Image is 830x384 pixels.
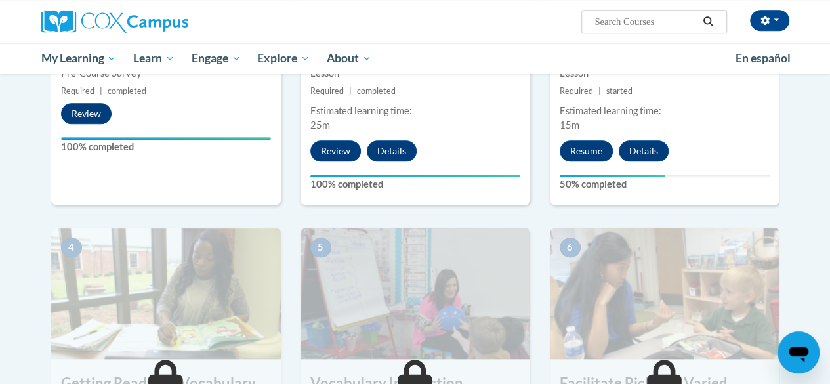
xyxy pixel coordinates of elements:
label: 50% completed [560,177,770,192]
button: Resume [560,140,613,161]
button: Account Settings [750,10,789,31]
span: 15m [560,119,579,131]
div: Lesson [560,66,770,81]
a: Explore [249,43,318,74]
span: | [349,86,352,96]
div: Your progress [310,175,520,177]
div: Estimated learning time: [310,104,520,118]
span: My Learning [41,51,116,66]
div: Pre-Course Survey [61,66,271,81]
span: completed [108,86,146,96]
span: Explore [257,51,310,66]
span: 5 [310,238,331,257]
button: Search [698,14,718,30]
button: Review [310,140,361,161]
span: Learn [133,51,175,66]
div: Estimated learning time: [560,104,770,118]
span: completed [357,86,396,96]
a: Learn [125,43,183,74]
span: About [327,51,371,66]
span: | [598,86,601,96]
img: Course Image [550,228,779,359]
img: Course Image [51,228,281,359]
a: Cox Campus [41,10,278,33]
label: 100% completed [310,177,520,192]
a: En español [727,45,799,72]
span: 4 [61,238,82,257]
button: Details [367,140,417,161]
div: Lesson [310,66,520,81]
div: Your progress [560,175,665,177]
input: Search Courses [593,14,698,30]
span: Required [560,86,593,96]
button: Details [619,140,669,161]
div: Main menu [31,43,799,74]
button: Review [61,103,112,124]
a: Engage [183,43,249,74]
img: Course Image [301,228,530,359]
span: Required [310,86,344,96]
a: My Learning [33,43,125,74]
label: 100% completed [61,140,271,154]
span: started [606,86,633,96]
img: Cox Campus [41,10,188,33]
span: Required [61,86,94,96]
iframe: Button to launch messaging window [778,331,820,373]
span: 25m [310,119,330,131]
span: En español [736,51,791,65]
div: Your progress [61,137,271,140]
span: Engage [192,51,241,66]
span: 6 [560,238,581,257]
a: About [318,43,380,74]
span: | [100,86,102,96]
